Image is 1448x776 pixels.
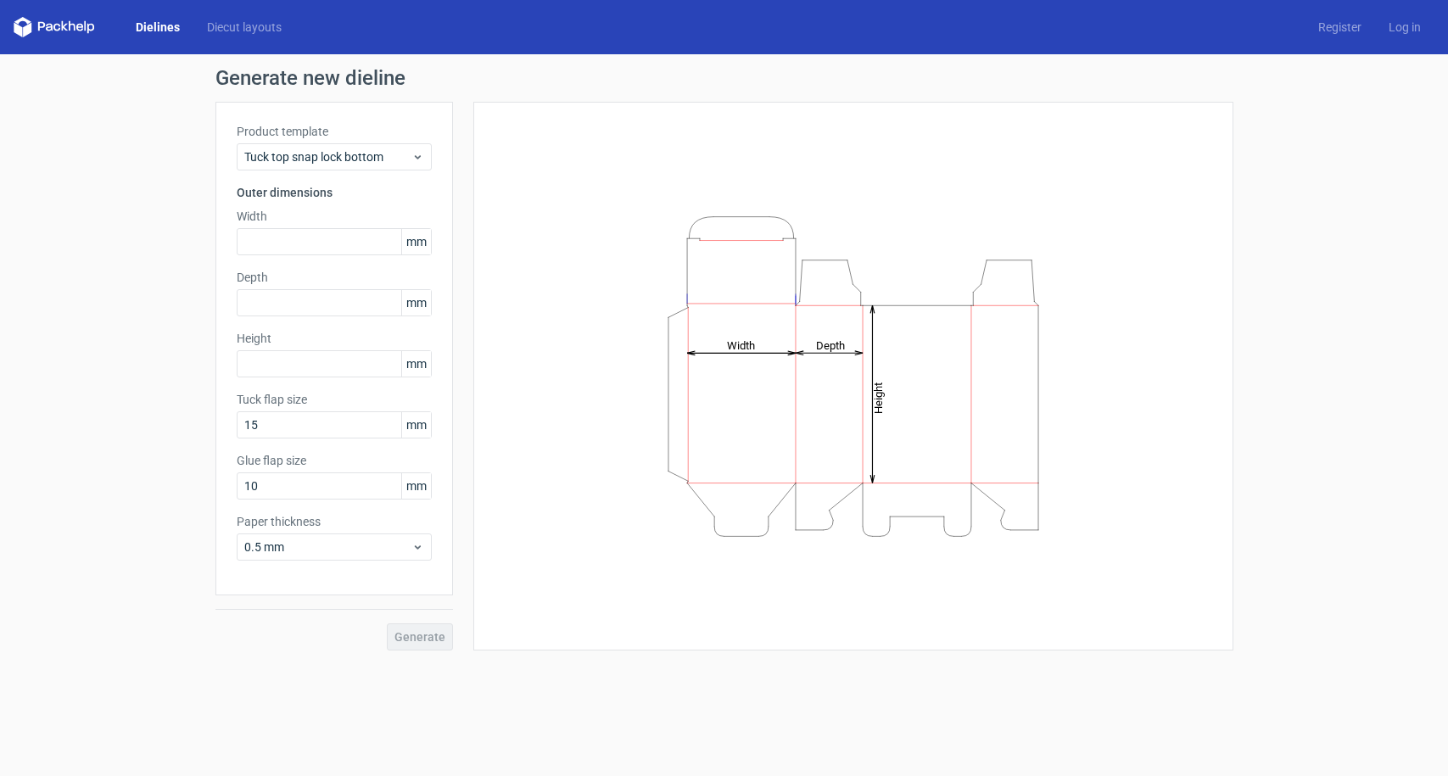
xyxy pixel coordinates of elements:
tspan: Height [872,382,885,413]
label: Tuck flap size [237,391,432,408]
a: Register [1305,19,1375,36]
label: Depth [237,269,432,286]
span: Tuck top snap lock bottom [244,148,411,165]
span: mm [401,290,431,315]
tspan: Depth [816,338,845,351]
label: Glue flap size [237,452,432,469]
a: Dielines [122,19,193,36]
h3: Outer dimensions [237,184,432,201]
span: mm [401,412,431,438]
span: 0.5 mm [244,539,411,555]
h1: Generate new dieline [215,68,1233,88]
label: Width [237,208,432,225]
label: Height [237,330,432,347]
span: mm [401,351,431,377]
a: Log in [1375,19,1434,36]
label: Product template [237,123,432,140]
label: Paper thickness [237,513,432,530]
a: Diecut layouts [193,19,295,36]
span: mm [401,229,431,254]
span: mm [401,473,431,499]
tspan: Width [726,338,754,351]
